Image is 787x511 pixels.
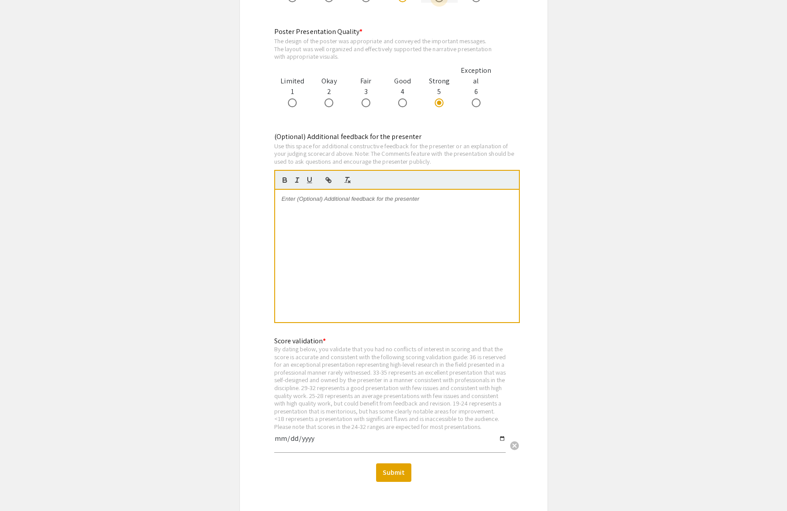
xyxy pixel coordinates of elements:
input: Type Here [274,435,506,450]
div: Fair [347,76,384,86]
div: The design of the poster was appropriate and conveyed the important messages. The layout was well... [274,37,495,60]
div: By dating below, you validate that you had no conflicts of interest in scoring and that the score... [274,345,506,431]
div: 1 [274,76,311,108]
mat-label: Poster Presentation Quality [274,27,363,36]
div: Exceptional [458,65,494,86]
div: Strong [421,76,458,86]
mat-label: (Optional) Additional feedback for the presenter [274,132,422,141]
iframe: Chat [7,471,37,504]
span: cancel [509,440,520,451]
div: 3 [347,76,384,108]
div: Okay [311,76,347,86]
button: Submit [376,463,411,482]
div: Use this space for additional constructive feedback for the presenter or an explanation of your j... [274,142,520,165]
div: 2 [311,76,347,108]
div: 4 [384,76,421,108]
mat-label: Score validation [274,336,326,346]
div: 5 [421,76,458,108]
div: 6 [458,65,494,108]
div: Good [384,76,421,86]
button: Clear [506,436,523,454]
div: Limited [274,76,311,86]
